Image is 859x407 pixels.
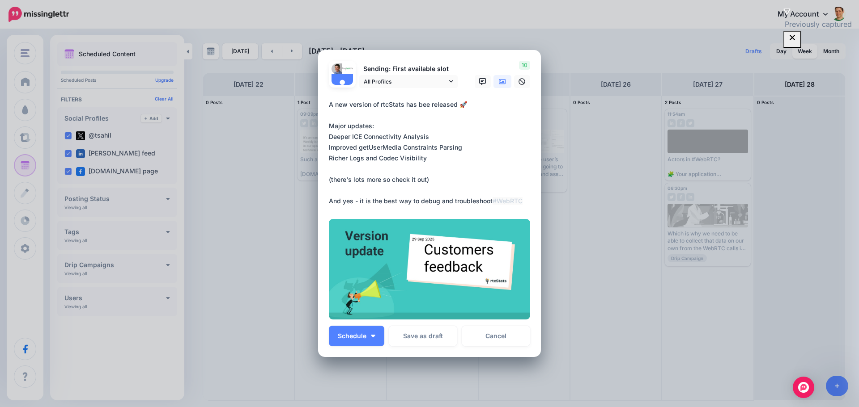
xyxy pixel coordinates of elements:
[329,99,535,206] div: A new version of rtcStats has bee released 🚀 Major updates: Deeper ICE Connectivity Analysis Impr...
[364,77,447,86] span: All Profiles
[329,326,384,346] button: Schedule
[371,335,375,337] img: arrow-down-white.png
[329,219,530,319] img: WBH9CQTK9SARCJZP9D4A5V0EQ34DVBXS.jpg
[793,377,814,398] div: Open Intercom Messenger
[519,61,530,70] span: 10
[338,333,366,339] span: Schedule
[462,326,530,346] a: Cancel
[389,326,457,346] button: Save as draft
[359,75,458,88] a: All Profiles
[342,63,353,74] img: 14446026_998167033644330_331161593929244144_n-bsa28576.png
[332,74,353,96] img: user_default_image.png
[332,63,342,74] img: portrait-512x512-19370.jpg
[359,64,458,74] p: Sending: First available slot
